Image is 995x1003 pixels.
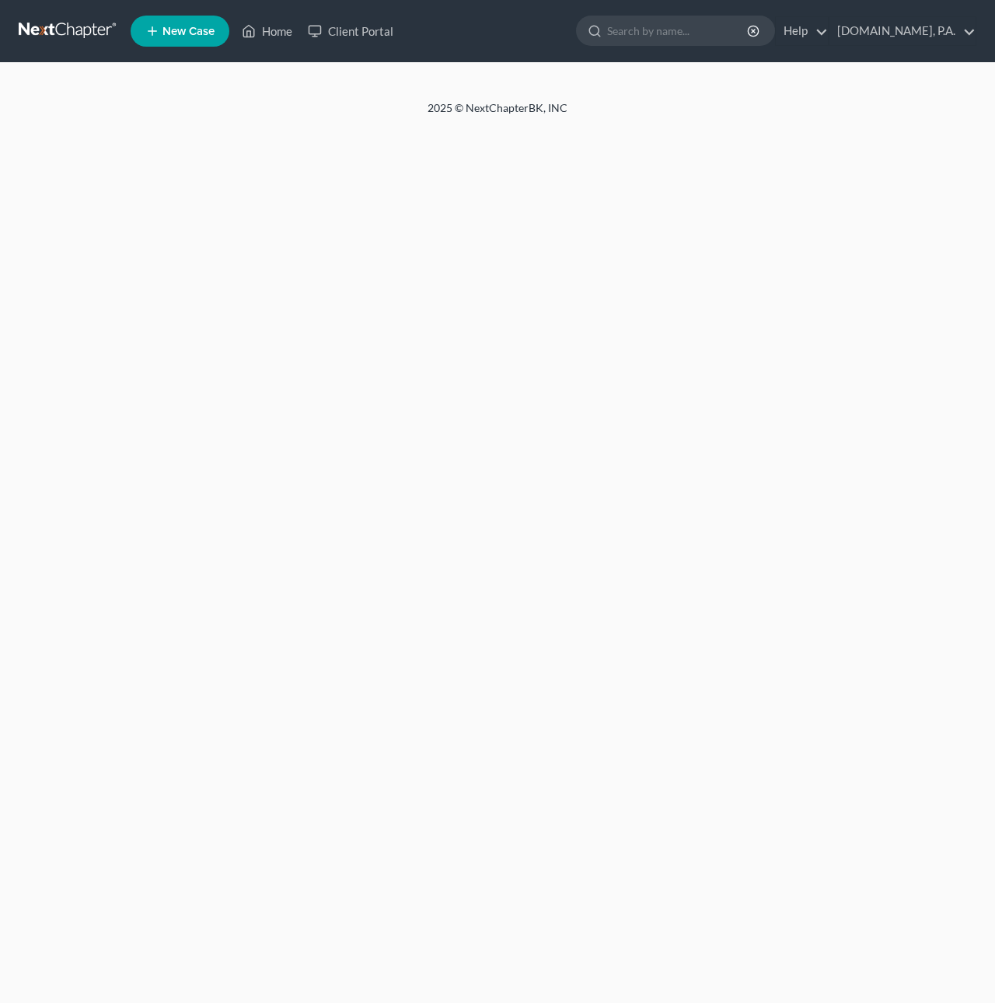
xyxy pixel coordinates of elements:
[234,17,300,45] a: Home
[829,17,976,45] a: [DOMAIN_NAME], P.A.
[776,17,828,45] a: Help
[300,17,401,45] a: Client Portal
[162,26,215,37] span: New Case
[607,16,749,45] input: Search by name...
[54,100,941,128] div: 2025 © NextChapterBK, INC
